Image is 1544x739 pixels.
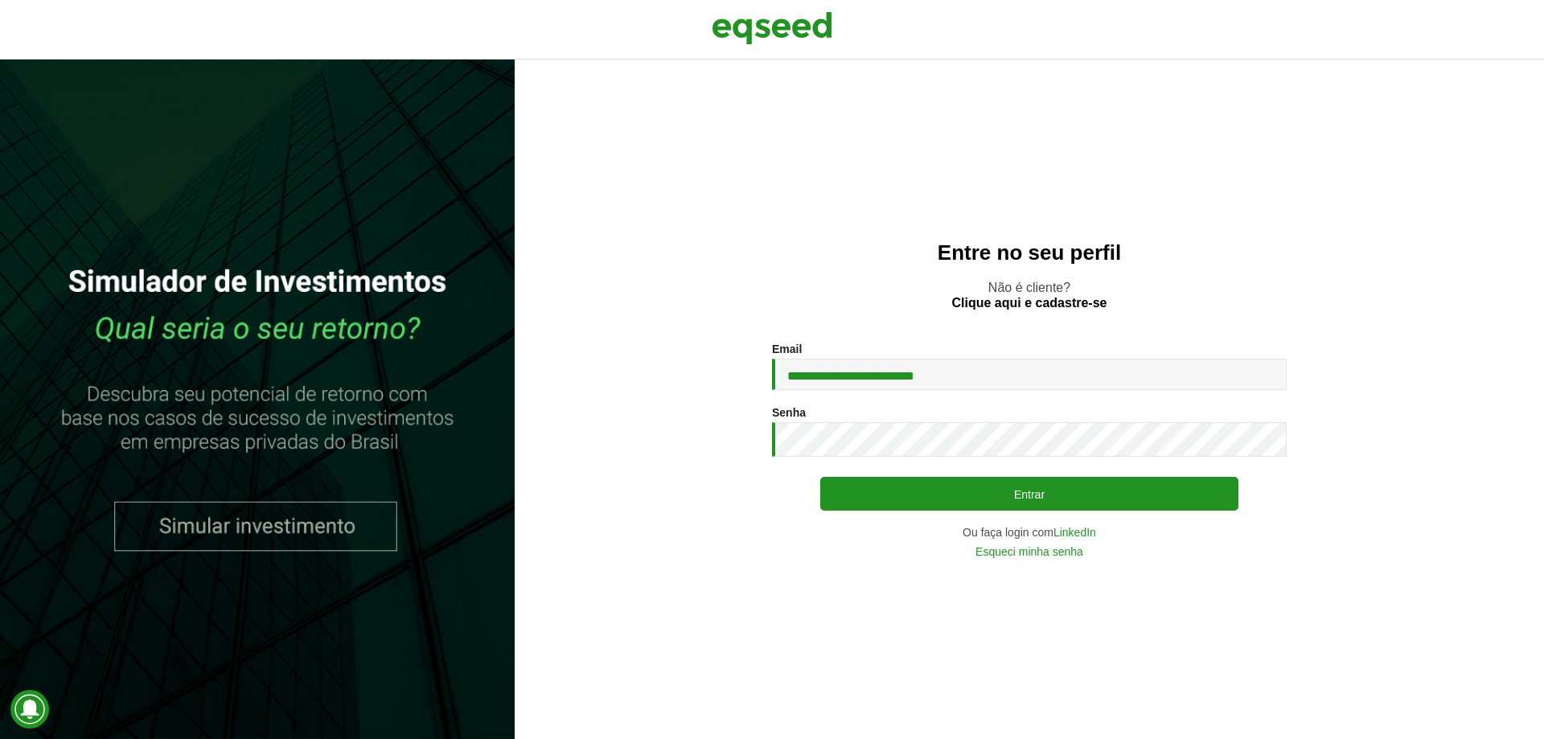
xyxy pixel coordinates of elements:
[772,527,1287,538] div: Ou faça login com
[712,8,832,48] img: EqSeed Logo
[547,241,1512,265] h2: Entre no seu perfil
[772,407,806,418] label: Senha
[772,343,802,355] label: Email
[975,546,1083,557] a: Esqueci minha senha
[547,280,1512,310] p: Não é cliente?
[1053,527,1096,538] a: LinkedIn
[820,477,1238,511] button: Entrar
[952,297,1107,310] a: Clique aqui e cadastre-se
